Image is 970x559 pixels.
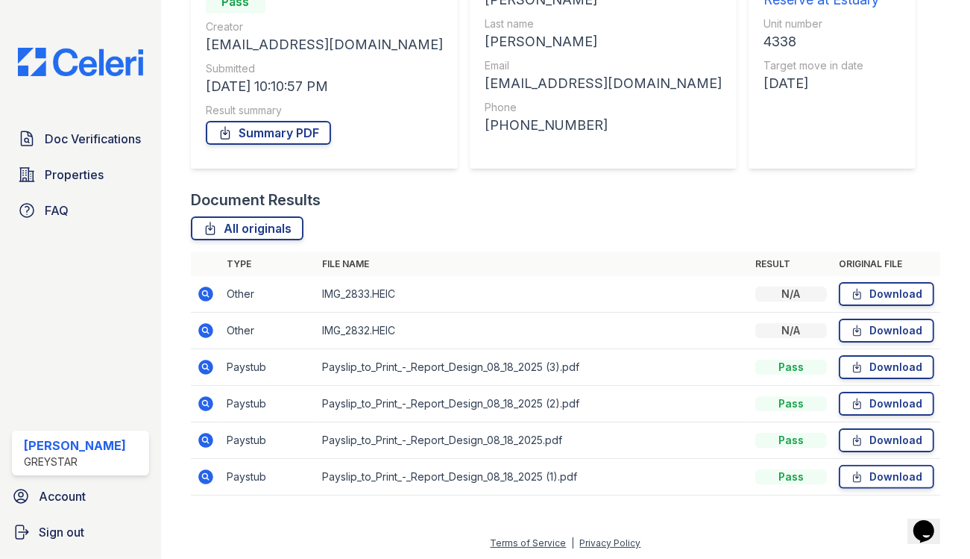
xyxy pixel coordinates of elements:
div: Target move in date [763,58,879,73]
a: Download [839,319,934,343]
div: Result summary [206,103,443,118]
a: Summary PDF [206,121,331,145]
th: Original file [833,252,940,276]
td: Paystub [221,422,316,459]
span: Properties [45,166,104,184]
th: Type [221,252,316,276]
td: Paystub [221,459,316,496]
div: 4338 [763,31,879,52]
div: [PHONE_NUMBER] [485,115,722,136]
a: Download [839,355,934,379]
td: Paystub [221,386,316,422]
div: Phone [485,100,722,115]
span: Doc Verifications [45,130,141,148]
div: [PERSON_NAME] [24,437,126,455]
td: Paystub [221,349,316,386]
div: Pass [755,360,827,375]
div: Pass [755,396,827,411]
a: Privacy Policy [580,537,641,549]
a: Terms of Service [491,537,567,549]
div: [EMAIL_ADDRESS][DOMAIN_NAME] [206,34,443,55]
th: Result [749,252,833,276]
div: | [572,537,575,549]
td: Other [221,276,316,313]
th: File name [316,252,749,276]
a: Sign out [6,517,155,547]
div: N/A [755,287,827,302]
a: Download [839,428,934,452]
td: Payslip_to_Print_-_Report_Design_08_18_2025 (2).pdf [316,386,749,422]
div: Pass [755,469,827,484]
a: Download [839,282,934,306]
a: Properties [12,160,149,190]
div: Document Results [191,190,321,210]
a: Download [839,392,934,416]
a: Doc Verifications [12,124,149,154]
div: [DATE] [763,73,879,94]
div: N/A [755,323,827,338]
div: Unit number [763,16,879,31]
a: Download [839,465,934,489]
div: Creator [206,19,443,34]
span: FAQ [45,202,69,219]
td: Payslip_to_Print_-_Report_Design_08_18_2025.pdf [316,422,749,459]
td: Payslip_to_Print_-_Report_Design_08_18_2025 (3).pdf [316,349,749,386]
div: [EMAIL_ADDRESS][DOMAIN_NAME] [485,73,722,94]
iframe: chat widget [907,499,955,544]
a: Account [6,481,155,511]
a: FAQ [12,196,149,225]
a: All originals [191,216,303,240]
div: [DATE] 10:10:57 PM [206,76,443,97]
div: Pass [755,433,827,448]
div: Submitted [206,61,443,76]
span: Sign out [39,523,84,541]
div: [PERSON_NAME] [485,31,722,52]
td: Other [221,313,316,349]
div: Greystar [24,455,126,469]
td: Payslip_to_Print_-_Report_Design_08_18_2025 (1).pdf [316,459,749,496]
span: Account [39,487,86,505]
div: Last name [485,16,722,31]
td: IMG_2833.HEIC [316,276,749,313]
div: Email [485,58,722,73]
td: IMG_2832.HEIC [316,313,749,349]
img: CE_Logo_Blue-a8612792a0a2168367f1c8372b55b34899dd931a85d93a1a3d3e32e68fde9ad4.png [6,48,155,76]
